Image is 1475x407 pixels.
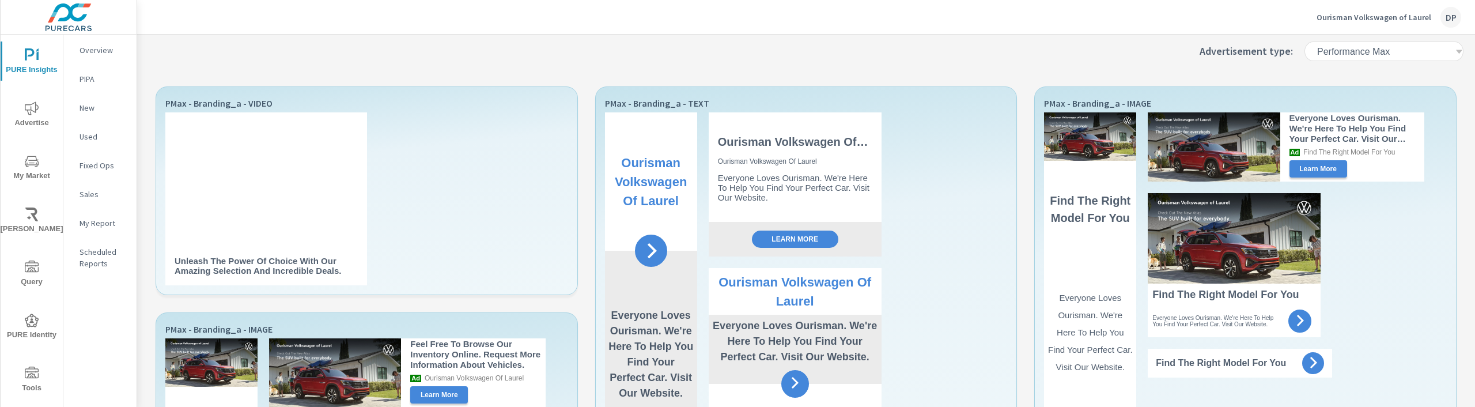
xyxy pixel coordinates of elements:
div: Everyone Loves Ourisman. We're Here To Help You Find Your Perfect Car. Visit Our Website. [712,318,878,365]
div: Ourisman Volkswagen Of Laurel [608,153,694,210]
p: Ourisman Volkswagen of Laurel [1317,12,1431,22]
div: Ad [410,375,421,382]
p: Scheduled Reports [80,246,127,269]
button: LEARN MORE [752,231,838,248]
span: Learn More [414,390,464,400]
span: Tools [4,367,59,395]
p: New [80,102,127,114]
span: Query [4,261,59,289]
div: Unleash The Power Of Choice With Our Amazing Selection And Incredible Deals. [175,256,358,276]
div: My Report [63,214,137,232]
p: Used [80,131,127,142]
img: 17315892771086861236 [165,338,258,387]
span: [PERSON_NAME] [4,208,59,236]
p: Sales [80,189,127,200]
div: PIPA [63,70,137,88]
div: New [63,99,137,116]
p: Fixed Ops [80,160,127,171]
div: Find The Right Model For You [1156,358,1291,368]
div: Find The Right Model For You [1152,289,1316,301]
img: 17315892771086861236 [1148,193,1321,284]
div: Everyone Loves Ourisman. We're Here To Help You Find Your Perfect Car. Visit Our Website. [1152,315,1284,327]
p: PMax - Branding_a - TEXT [605,96,1008,112]
span: Advertise [4,101,59,130]
div: Ourisman Volkswagen Of Laurel [425,374,524,382]
div: Overview [63,42,137,59]
h6: Advertisement type: [1200,46,1293,57]
div: Ourisman Volkswagen Of Laurel [718,157,872,165]
div: Ad [1289,149,1300,156]
div: Find The Right Model For You [1303,148,1395,156]
div: Everyone Loves Ourisman. We're Here To Help You Find Your Perfect Car. Visit Our Website. [1047,289,1133,376]
span: Learn More [1293,164,1344,174]
div: Everyone Loves Ourisman. We're Here To Help You Find Your Perfect Car. Visit Our Website. [718,173,872,202]
button: Learn More [1289,160,1347,178]
div: DP [1440,7,1461,28]
p: PMax - Branding_a - VIDEO [165,96,568,112]
h6: Performance Max [1317,46,1390,58]
div: Sales [63,186,137,203]
p: PIPA [80,73,127,85]
div: Feel Free To Browse Our Inventory Online. Request More Information About Vehicles. [410,339,546,370]
p: PMax - Branding_a - IMAGE [1044,96,1447,112]
div: Ourisman Volkswagen Of Laurel [718,135,872,149]
span: LEARN MORE [755,234,835,244]
img: 17315892771086861236 [1148,112,1280,182]
button: Learn More [410,386,468,404]
img: 17315892771086861236 [1044,112,1136,161]
div: Ourisman Volkswagen Of Laurel [714,273,876,311]
div: Used [63,128,137,145]
p: My Report [80,217,127,229]
span: PURE Insights [4,48,59,77]
span: My Market [4,154,59,183]
p: PMax - Branding_a - IMAGE [165,322,568,338]
div: Everyone Loves Ourisman. We're Here To Help You Find Your Perfect Car. Visit Our Website. [1289,113,1425,144]
div: Fixed Ops [63,157,137,174]
span: PURE Identity [4,314,59,342]
div: Find The Right Model For You [1047,192,1133,227]
div: Scheduled Reports [63,243,137,272]
p: Overview [80,44,127,56]
div: Everyone Loves Ourisman. We're Here To Help You Find Your Perfect Car. Visit Our Website. [608,308,694,401]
